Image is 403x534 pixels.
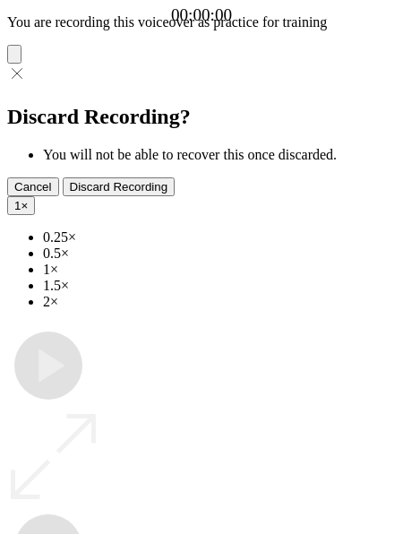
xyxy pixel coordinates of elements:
li: 1.5× [43,278,396,294]
li: 1× [43,262,396,278]
li: 2× [43,294,396,310]
button: Cancel [7,177,59,196]
button: Discard Recording [63,177,176,196]
li: You will not be able to recover this once discarded. [43,147,396,163]
button: 1× [7,196,35,215]
li: 0.25× [43,229,396,245]
p: You are recording this voiceover as practice for training [7,14,396,30]
li: 0.5× [43,245,396,262]
a: 00:00:00 [171,5,232,25]
h2: Discard Recording? [7,105,396,129]
span: 1 [14,199,21,212]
